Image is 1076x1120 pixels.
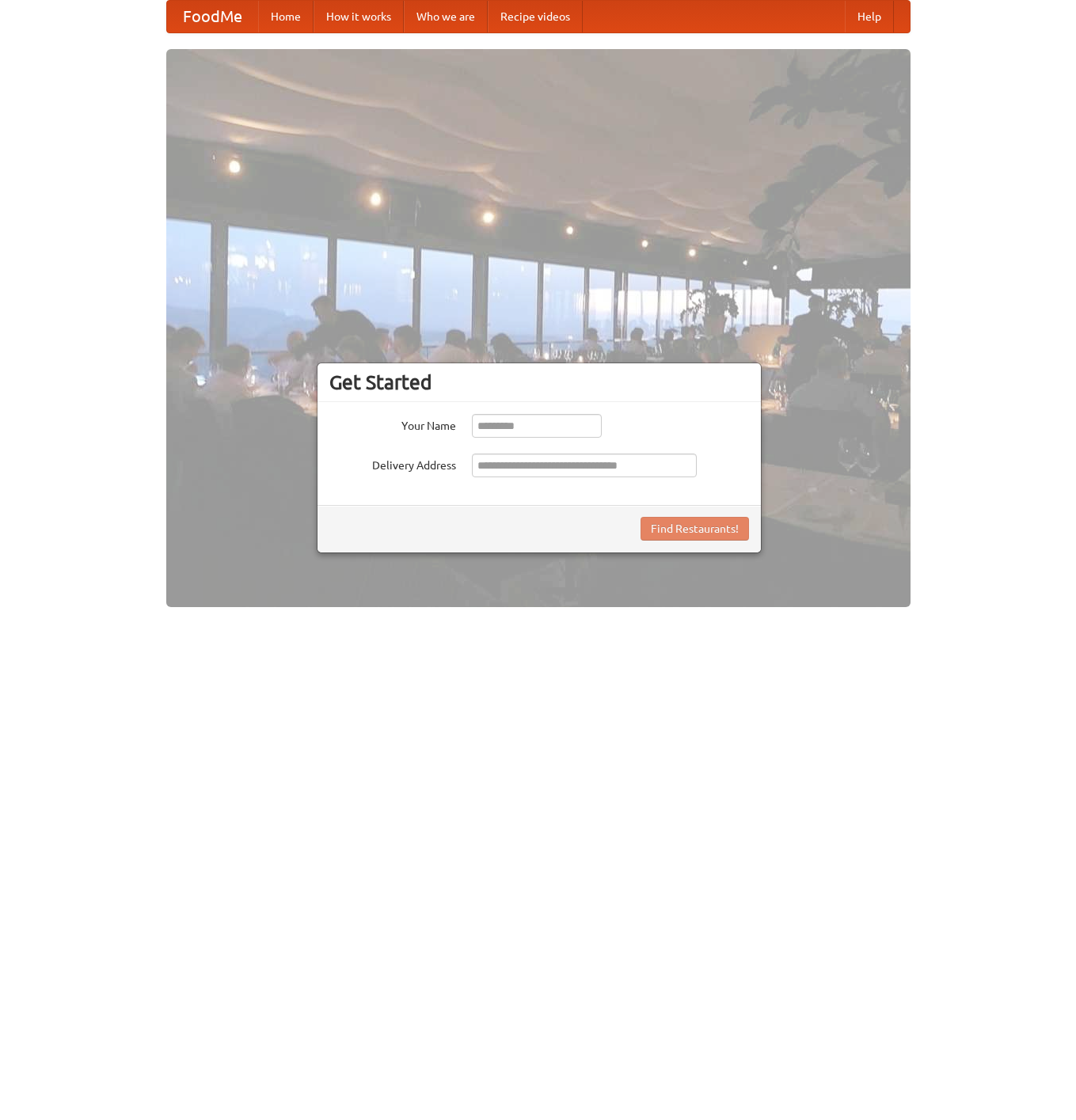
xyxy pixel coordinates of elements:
[488,1,583,32] a: Recipe videos
[329,414,456,434] label: Your Name
[329,370,749,394] h3: Get Started
[258,1,314,32] a: Home
[329,454,456,473] label: Delivery Address
[641,517,749,541] button: Find Restaurants!
[167,1,258,32] a: FoodMe
[404,1,488,32] a: Who we are
[845,1,894,32] a: Help
[314,1,404,32] a: How it works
